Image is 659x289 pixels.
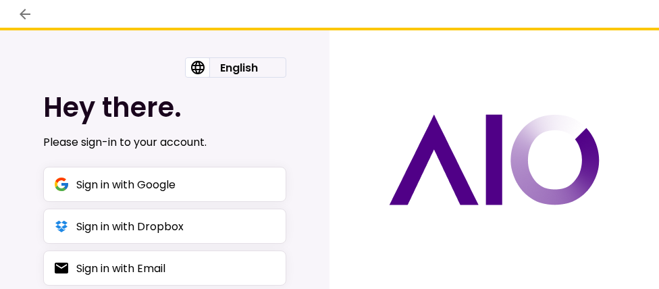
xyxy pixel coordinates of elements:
button: Sign in with Dropbox [43,209,286,244]
h1: Hey there. [43,91,286,124]
button: Sign in with Google [43,167,286,202]
button: Sign in with Email [43,251,286,286]
div: Sign in with Dropbox [76,218,184,235]
img: AIO logo [389,114,600,205]
div: Please sign-in to your account. [43,134,286,151]
div: Sign in with Email [76,260,165,277]
button: back [14,3,36,26]
div: Sign in with Google [76,176,176,193]
div: English [209,58,269,77]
